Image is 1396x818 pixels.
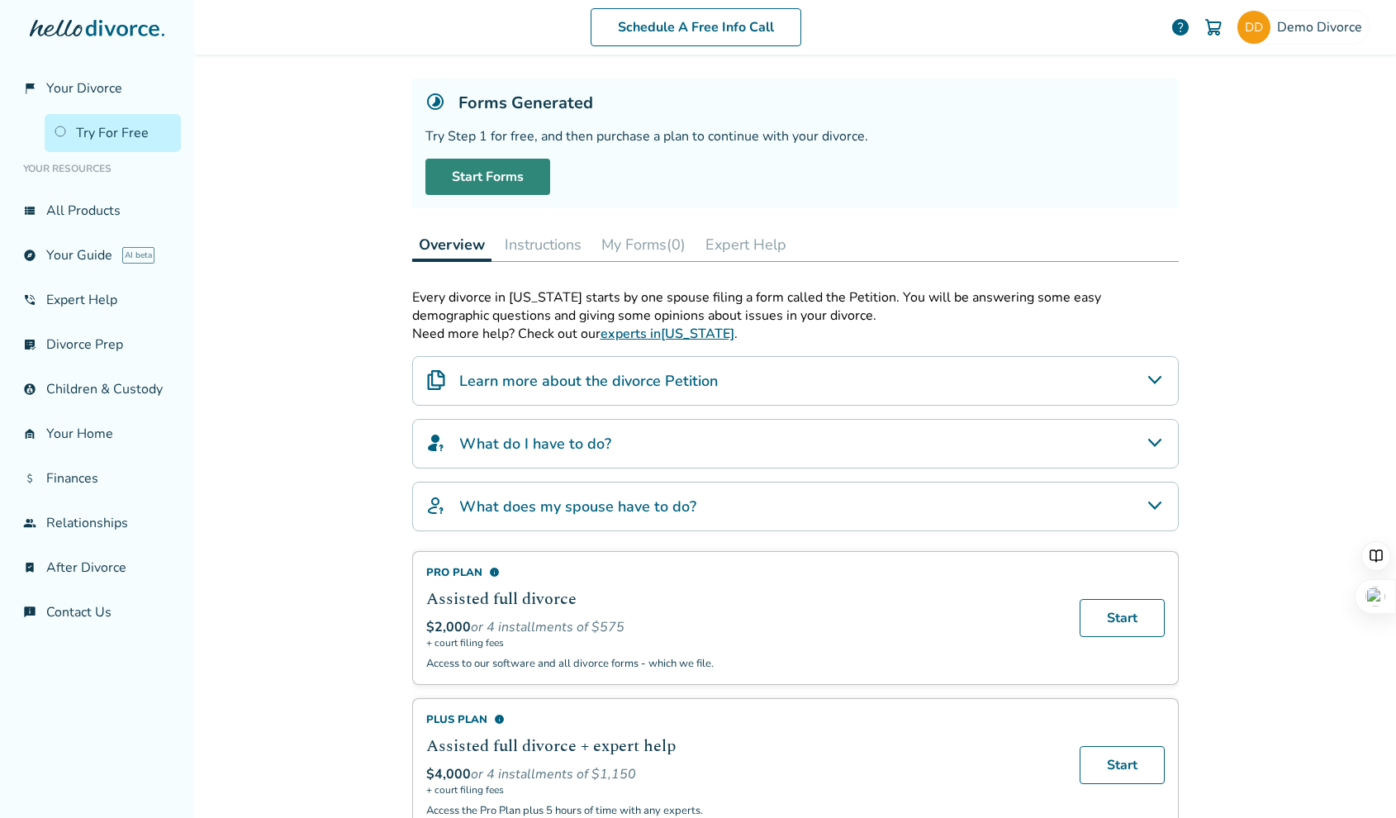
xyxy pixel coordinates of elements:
h5: Forms Generated [458,92,593,114]
a: view_listAll Products [13,192,181,230]
span: info [494,714,505,725]
span: + court filing fees [426,783,1060,797]
span: Demo Divorce [1277,18,1369,36]
span: info [489,567,500,578]
span: AI beta [122,247,154,264]
p: Access the Pro Plan plus 5 hours of time with any experts. [426,803,1060,818]
button: Overview [412,228,491,262]
span: bookmark_check [23,561,36,574]
img: Demo Divorce [1237,11,1270,44]
h2: Assisted full divorce + expert help [426,734,1060,759]
span: attach_money [23,472,36,485]
a: attach_moneyFinances [13,459,181,497]
li: Your Resources [13,152,181,185]
h2: Assisted full divorce [426,587,1060,611]
div: Plus Plan [426,712,1060,727]
a: Start [1080,599,1165,637]
span: garage_home [23,427,36,440]
iframe: Chat Widget [1313,739,1396,818]
a: chat_infoContact Us [13,593,181,631]
span: $2,000 [426,618,471,636]
div: or 4 installments of $1,150 [426,765,1060,783]
span: flag_2 [23,82,36,95]
a: garage_homeYour Home [13,415,181,453]
img: What do I have to do? [426,433,446,453]
div: What does my spouse have to do? [412,482,1179,531]
a: groupRelationships [13,504,181,542]
span: account_child [23,383,36,396]
div: Try Step 1 for free, and then purchase a plan to continue with your divorce. [425,127,1166,145]
span: view_list [23,204,36,217]
a: Start Forms [425,159,550,195]
div: or 4 installments of $575 [426,618,1060,636]
h4: What does my spouse have to do? [459,496,696,517]
a: bookmark_checkAfter Divorce [13,549,181,587]
img: Learn more about the divorce Petition [426,370,446,390]
span: Your Divorce [46,79,122,97]
span: phone_in_talk [23,293,36,307]
a: list_alt_checkDivorce Prep [13,326,181,364]
img: Cart [1204,17,1223,37]
img: What does my spouse have to do? [426,496,446,516]
a: help [1170,17,1190,37]
h4: What do I have to do? [459,433,611,454]
a: Try For Free [45,114,181,152]
span: chat_info [23,606,36,619]
p: Access to our software and all divorce forms - which we file. [426,656,1060,671]
span: $4,000 [426,765,471,783]
span: + court filing fees [426,636,1060,649]
a: experts in[US_STATE] [601,325,734,343]
p: Every divorce in [US_STATE] starts by one spouse filing a form called the Petition. You will be a... [412,288,1179,325]
div: Learn more about the divorce Petition [412,356,1179,406]
div: What do I have to do? [412,419,1179,468]
span: group [23,516,36,530]
a: phone_in_talkExpert Help [13,281,181,319]
a: exploreYour GuideAI beta [13,236,181,274]
a: account_childChildren & Custody [13,370,181,408]
a: Schedule A Free Info Call [591,8,801,46]
span: list_alt_check [23,338,36,351]
div: Pro Plan [426,565,1060,580]
button: Expert Help [699,228,793,261]
p: Need more help? Check out our . [412,325,1179,343]
a: flag_2Your Divorce [13,69,181,107]
button: My Forms(0) [595,228,692,261]
a: Start [1080,746,1165,784]
h4: Learn more about the divorce Petition [459,370,718,392]
span: explore [23,249,36,262]
button: Instructions [498,228,588,261]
